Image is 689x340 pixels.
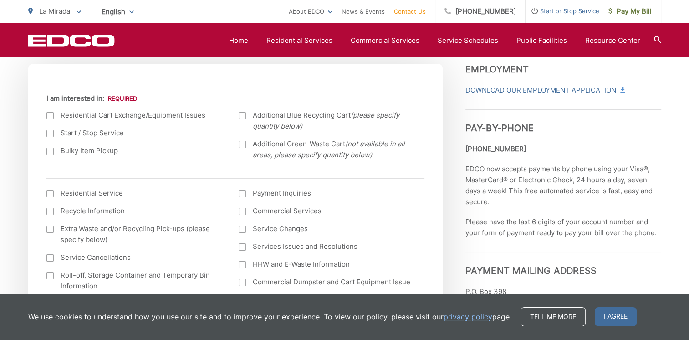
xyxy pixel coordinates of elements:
[239,223,413,234] label: Service Changes
[46,128,221,139] label: Start / Stop Service
[46,94,137,103] label: I am interested in:
[465,144,526,153] strong: [PHONE_NUMBER]
[516,35,567,46] a: Public Facilities
[46,270,221,292] label: Roll-off, Storage Container and Temporary Bin Information
[608,6,652,17] span: Pay My Bill
[28,34,115,47] a: EDCD logo. Return to the homepage.
[595,307,637,326] span: I agree
[46,145,221,156] label: Bulky Item Pickup
[465,216,661,238] p: Please have the last 6 digits of your account number and your form of payment ready to pay your b...
[444,311,492,322] a: privacy policy
[585,35,640,46] a: Resource Center
[253,110,413,132] span: Additional Blue Recycling Cart
[46,223,221,245] label: Extra Waste and/or Recycling Pick-ups (please specify below)
[289,6,332,17] a: About EDCO
[229,35,248,46] a: Home
[465,85,624,96] a: Download Our Employment Application
[351,35,419,46] a: Commercial Services
[46,110,221,121] label: Residential Cart Exchange/Equipment Issues
[465,286,661,308] p: P.O. Box 398 [GEOGRAPHIC_DATA]
[46,252,221,263] label: Service Cancellations
[465,252,661,276] h3: Payment Mailing Address
[266,35,332,46] a: Residential Services
[239,188,413,199] label: Payment Inquiries
[465,109,661,134] h3: Pay-by-Phone
[342,6,385,17] a: News & Events
[239,277,413,288] label: Commercial Dumpster and Cart Equipment Issue
[28,311,511,322] p: We use cookies to understand how you use our site and to improve your experience. To view our pol...
[95,4,141,20] span: English
[239,206,413,216] label: Commercial Services
[438,35,498,46] a: Service Schedules
[465,64,661,75] h3: Employment
[465,164,661,207] p: EDCO now accepts payments by phone using your Visa®, MasterCard® or Electronic Check, 24 hours a ...
[46,188,221,199] label: Residential Service
[239,241,413,252] label: Services Issues and Resolutions
[521,307,586,326] a: Tell me more
[253,139,413,160] span: Additional Green-Waste Cart
[394,6,426,17] a: Contact Us
[46,206,221,216] label: Recycle Information
[239,259,413,270] label: HHW and E-Waste Information
[39,7,70,15] span: La Mirada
